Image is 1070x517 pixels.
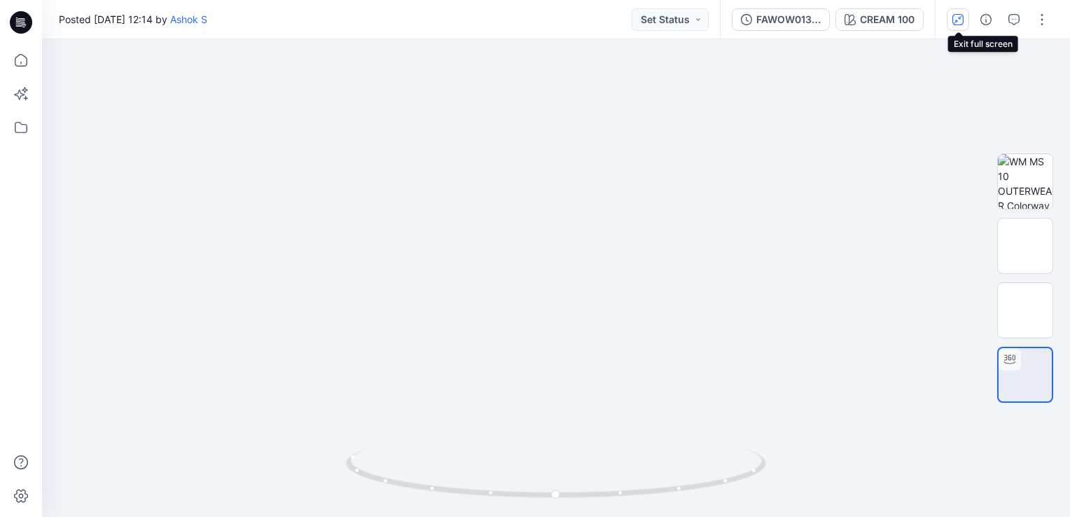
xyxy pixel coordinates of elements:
a: Ashok S [170,13,207,25]
div: CREAM 100 [860,12,915,27]
button: Details [975,8,997,31]
div: FAWOW0131SP26_CINCHED PARACHUTE JACKET [756,12,821,27]
button: CREAM 100 [835,8,924,31]
span: Posted [DATE] 12:14 by [59,12,207,27]
img: WM MS 10 OUTERWEAR Colorway wo Avatar [998,154,1052,209]
button: FAWOW0131SP26_CINCHED PARACHUTE JACKET [732,8,830,31]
